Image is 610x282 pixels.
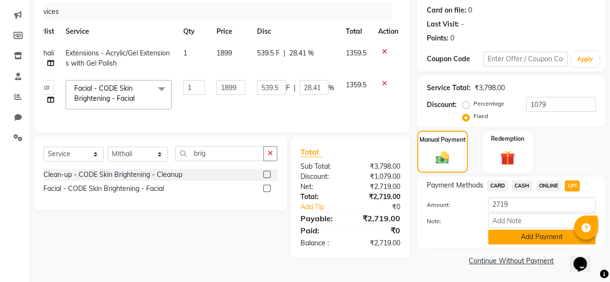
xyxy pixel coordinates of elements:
span: Payment Methods [427,180,483,190]
input: Search or Scan [175,146,264,161]
span: 1899 [217,49,232,57]
div: Paid: [293,225,351,236]
span: 28.41 % [289,48,314,58]
span: F [286,83,290,93]
span: 539.5 F [257,48,280,58]
div: ₹0 [360,202,407,212]
th: Price [211,21,251,42]
span: Extensions - Acrylic/Gel Extensions with Gel Polish [66,49,170,67]
label: Percentage [474,99,504,108]
label: Fixed [474,112,488,121]
div: Last Visit: [427,19,459,29]
button: Apply [571,52,599,67]
div: ₹3,798.00 [350,161,407,172]
span: 1359.5 [346,81,366,89]
input: Amount [488,197,596,212]
span: Facial - CODE Skin Brightening - Facial [74,84,135,103]
div: ₹0 [350,225,407,236]
th: Action [372,21,404,42]
th: Disc [251,21,340,42]
div: ₹2,719.00 [350,182,407,192]
th: Stylist [28,21,60,42]
div: Services [29,3,392,21]
label: Note: [420,217,481,226]
div: ₹1,079.00 [350,172,407,182]
div: ₹2,719.00 [350,213,407,224]
div: Clean-up - CODE Skin Brightening - Cleanup [43,170,182,180]
span: | [284,48,285,58]
a: Continue Without Payment [419,256,603,266]
img: _cash.svg [432,150,454,165]
input: Enter Offer / Coupon Code [483,52,568,67]
span: Mithali [34,49,54,57]
button: Add Payment [488,229,596,244]
div: Coupon Code [427,54,483,64]
a: Add Tip [293,202,360,212]
div: Balance : [293,238,351,248]
span: CASH [512,180,532,191]
span: 1359.5 [346,49,366,57]
span: % [328,83,334,93]
span: ONLINE [536,180,561,191]
input: Add Note [488,213,596,228]
label: Redemption [491,134,524,143]
div: Total: [293,192,351,202]
span: CARD [487,180,508,191]
span: Total [300,147,323,157]
div: Card on file: [427,5,466,15]
div: 0 [468,5,472,15]
div: ₹3,798.00 [474,83,505,93]
th: Qty [177,21,211,42]
div: Discount: [293,172,351,182]
div: Net: [293,182,351,192]
div: - [461,19,464,29]
label: Manual Payment [420,135,466,144]
div: Sub Total: [293,161,351,172]
div: Points: [427,33,448,43]
div: Discount: [427,100,457,110]
div: Payable: [293,213,351,224]
span: | [294,83,296,93]
div: 0 [450,33,454,43]
a: x [135,94,139,103]
label: Amount: [420,201,481,209]
div: ₹2,719.00 [350,192,407,202]
th: Service [60,21,177,42]
span: 1 [183,49,187,57]
div: Service Total: [427,83,471,93]
span: UPI [565,180,580,191]
div: ₹2,719.00 [350,238,407,248]
iframe: chat widget [569,243,600,272]
img: _gift.svg [496,149,519,167]
div: Facial - CODE Skin Brightening - Facial [43,184,164,194]
th: Total [340,21,372,42]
